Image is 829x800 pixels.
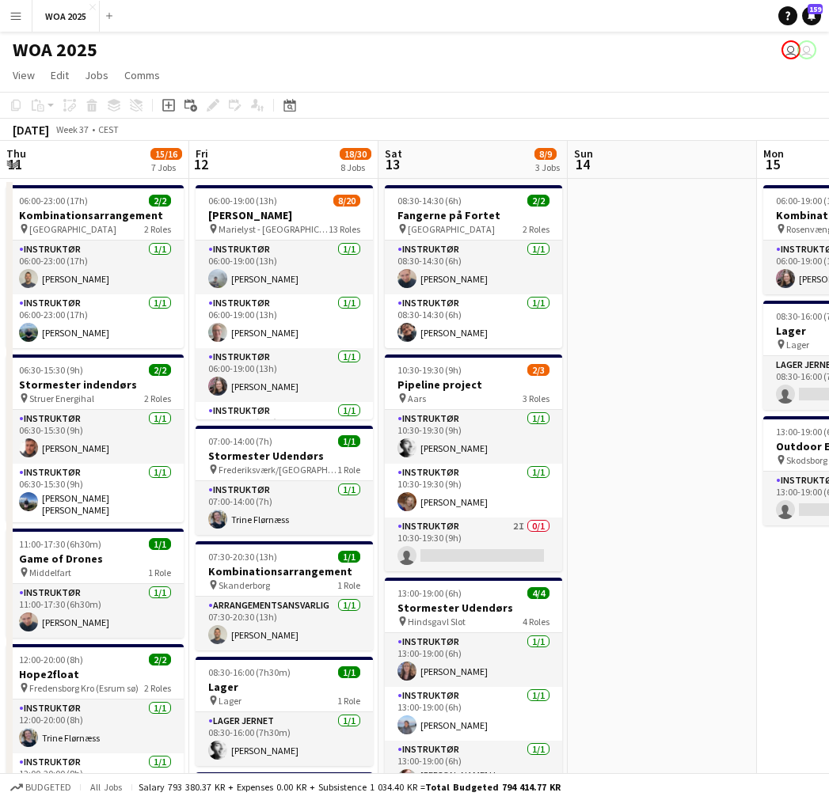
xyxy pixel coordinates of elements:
span: 15/16 [150,148,182,160]
app-job-card: 06:00-19:00 (13h)8/20[PERSON_NAME] Marielyst - [GEOGRAPHIC_DATA]13 RolesInstruktør1/106:00-19:00 ... [196,185,373,419]
h3: Fangerne på Fortet [385,208,562,222]
app-job-card: 07:30-20:30 (13h)1/1Kombinationsarrangement Skanderborg1 RoleArrangementsansvarlig1/107:30-20:30 ... [196,541,373,650]
span: 18/30 [340,148,371,160]
span: Budgeted [25,782,71,793]
app-card-role: Instruktør1/106:00-19:00 (13h)[PERSON_NAME] [196,294,373,348]
span: 08:30-16:00 (7h30m) [208,666,291,678]
div: [DATE] [13,122,49,138]
h3: Kombinationsarrangement [196,564,373,578]
app-card-role: Instruktør1/113:00-19:00 (6h)[PERSON_NAME] [385,687,562,741]
app-card-role: Instruktør1/106:00-23:00 (17h)[PERSON_NAME] [6,241,184,294]
span: 07:00-14:00 (7h) [208,435,272,447]
span: Comms [124,68,160,82]
div: Salary 793 380.37 KR + Expenses 0.00 KR + Subsistence 1 034.40 KR = [139,781,561,793]
app-card-role: Instruktør1/106:00-19:00 (13h)[PERSON_NAME] [196,348,373,402]
a: Jobs [78,65,115,85]
span: Fredensborg Kro (Esrum sø) [29,682,139,694]
h3: Stormester indendørs [6,377,184,392]
span: Sun [574,146,593,161]
app-card-role: Instruktør1/112:00-20:00 (8h)Trine Flørnæss [6,700,184,753]
span: Lager [786,339,809,351]
app-user-avatar: René Sandager [797,40,816,59]
span: 11:00-17:30 (6h30m) [19,538,101,550]
span: Sat [385,146,402,161]
h3: Stormester Udendørs [385,601,562,615]
app-card-role: Arrangementsansvarlig1/107:30-20:30 (13h)[PERSON_NAME] [196,597,373,650]
span: 1/1 [338,666,360,678]
span: View [13,68,35,82]
h3: Hope2float [6,667,184,681]
span: 14 [572,155,593,173]
h3: [PERSON_NAME] [196,208,373,222]
app-job-card: 06:30-15:30 (9h)2/2Stormester indendørs Struer Energihal2 RolesInstruktør1/106:30-15:30 (9h)[PERS... [6,355,184,522]
span: 11 [4,155,26,173]
span: [GEOGRAPHIC_DATA] [29,223,116,235]
button: WOA 2025 [32,1,100,32]
span: Mon [763,146,784,161]
span: All jobs [87,781,125,793]
app-card-role: Instruktør1/106:00-19:00 (13h) [196,402,373,456]
span: Edit [51,68,69,82]
h1: WOA 2025 [13,38,97,62]
span: 2/2 [149,195,171,207]
app-card-role: Lager Jernet1/108:30-16:00 (7h30m)[PERSON_NAME] [196,712,373,766]
span: Middelfart [29,567,71,578]
span: Week 37 [52,123,92,135]
span: 1 Role [337,579,360,591]
div: CEST [98,123,119,135]
app-card-role: Instruktør1/110:30-19:30 (9h)[PERSON_NAME] [385,464,562,518]
span: Marielyst - [GEOGRAPHIC_DATA] [219,223,329,235]
h3: Lager [196,680,373,694]
span: Hindsgavl Slot [408,616,466,627]
span: 1 Role [337,695,360,707]
span: Thu [6,146,26,161]
app-card-role: Instruktør2I0/110:30-19:30 (9h) [385,518,562,571]
app-card-role: Instruktør1/113:00-19:00 (6h)[PERSON_NAME] [385,633,562,687]
span: [GEOGRAPHIC_DATA] [408,223,495,235]
div: 7 Jobs [151,161,181,173]
app-job-card: 07:00-14:00 (7h)1/1Stormester Udendørs Frederiksværk/[GEOGRAPHIC_DATA]1 RoleInstruktør1/107:00-14... [196,426,373,535]
span: 12 [193,155,208,173]
span: 2/2 [149,364,171,376]
span: 1 Role [148,567,171,578]
span: 2 Roles [144,682,171,694]
app-user-avatar: Drift Drift [781,40,800,59]
span: 8/9 [534,148,557,160]
span: 13 Roles [329,223,360,235]
button: Budgeted [8,779,74,796]
span: 2 Roles [144,223,171,235]
span: 2 Roles [144,392,171,404]
span: Frederiksværk/[GEOGRAPHIC_DATA] [219,464,337,476]
span: 13 [382,155,402,173]
app-job-card: 08:30-14:30 (6h)2/2Fangerne på Fortet [GEOGRAPHIC_DATA]2 RolesInstruktør1/108:30-14:30 (6h)[PERSO... [385,185,562,348]
app-card-role: Instruktør1/110:30-19:30 (9h)[PERSON_NAME] [385,410,562,464]
span: Total Budgeted 794 414.77 KR [425,781,561,793]
app-job-card: 10:30-19:30 (9h)2/3Pipeline project Aars3 RolesInstruktør1/110:30-19:30 (9h)[PERSON_NAME]Instrukt... [385,355,562,571]
div: 8 Jobs [340,161,371,173]
span: 1/1 [149,538,171,550]
app-card-role: Instruktør1/113:00-19:00 (6h)[PERSON_NAME] Have [PERSON_NAME] [PERSON_NAME] [385,741,562,799]
h3: Kombinationsarrangement [6,208,184,222]
span: Jobs [85,68,108,82]
span: 4/4 [527,587,549,599]
span: 2/2 [149,654,171,665]
div: 11:00-17:30 (6h30m)1/1Game of Drones Middelfart1 RoleInstruktør1/111:00-17:30 (6h30m)[PERSON_NAME] [6,529,184,638]
span: 06:00-19:00 (13h) [208,195,277,207]
app-card-role: Instruktør1/106:30-15:30 (9h)[PERSON_NAME] [6,410,184,464]
h3: Stormester Udendørs [196,449,373,463]
span: 10:30-19:30 (9h) [397,364,462,376]
span: 12:00-20:00 (8h) [19,654,83,665]
span: Lager [219,695,241,707]
app-card-role: Instruktør1/106:00-23:00 (17h)[PERSON_NAME] [6,294,184,348]
span: 3 Roles [523,392,549,404]
span: 08:30-14:30 (6h) [397,195,462,207]
span: 8/20 [333,195,360,207]
span: 2 Roles [523,223,549,235]
span: 4 Roles [523,616,549,627]
app-card-role: Instruktør1/108:30-14:30 (6h)[PERSON_NAME] [385,294,562,348]
span: 15 [761,155,784,173]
